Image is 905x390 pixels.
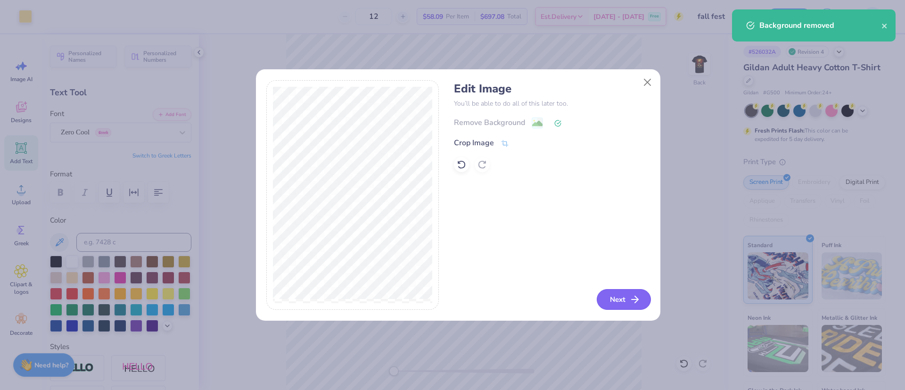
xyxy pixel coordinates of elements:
button: Next [597,289,651,310]
button: close [881,20,888,31]
div: Background removed [759,20,881,31]
h4: Edit Image [454,82,650,96]
button: Close [638,74,656,91]
p: You’ll be able to do all of this later too. [454,99,650,108]
div: Crop Image [454,137,494,149]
